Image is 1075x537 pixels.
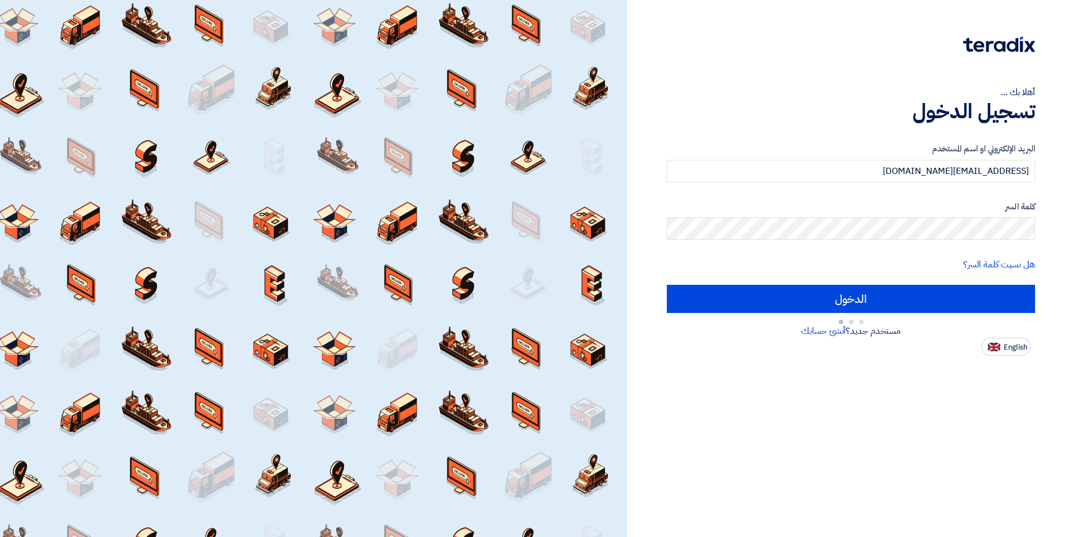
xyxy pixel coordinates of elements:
input: أدخل بريد العمل الإلكتروني او اسم المستخدم الخاص بك ... [667,160,1035,182]
div: مستخدم جديد؟ [667,324,1035,338]
label: البريد الإلكتروني او اسم المستخدم [667,142,1035,155]
img: Teradix logo [963,37,1035,52]
img: en-US.png [988,343,1000,351]
button: English [981,338,1031,356]
a: هل نسيت كلمة السر؟ [963,258,1035,271]
h1: تسجيل الدخول [667,99,1035,124]
span: English [1004,343,1027,351]
a: أنشئ حسابك [801,324,846,338]
div: أهلا بك ... [667,86,1035,99]
label: كلمة السر [667,200,1035,213]
input: الدخول [667,285,1035,313]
